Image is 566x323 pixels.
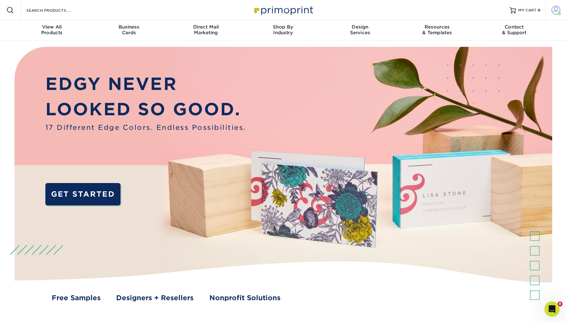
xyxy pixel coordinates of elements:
[26,6,88,14] input: SEARCH PRODUCTS.....
[45,183,121,205] a: GET STARTED
[45,97,246,122] p: LOOKED SO GOOD.
[398,24,476,35] div: & Templates
[13,20,90,41] a: View AllProducts
[321,24,398,30] span: Design
[90,24,168,35] div: Cards
[13,24,90,35] div: Products
[90,24,168,30] span: Business
[45,122,246,132] span: 17 Different Edge Colors. Endless Possibilities.
[245,24,322,35] div: Industry
[476,24,553,30] span: Contact
[398,20,476,41] a: Resources& Templates
[168,24,245,30] span: Direct Mail
[398,24,476,30] span: Resources
[52,293,101,303] a: Free Samples
[518,8,536,13] span: MY CART
[557,301,563,307] span: 8
[321,24,398,35] div: Services
[209,293,280,303] a: Nonprofit Solutions
[476,24,553,35] div: & Support
[544,301,560,317] iframe: Intercom live chat
[13,24,90,30] span: View All
[245,24,322,30] span: Shop By
[476,20,553,41] a: Contact& Support
[538,8,541,12] span: 0
[245,20,322,41] a: Shop ByIndustry
[90,20,168,41] a: BusinessCards
[116,293,194,303] a: Designers + Resellers
[321,20,398,41] a: DesignServices
[168,20,245,41] a: Direct MailMarketing
[168,24,245,35] div: Marketing
[45,71,246,97] p: EDGY NEVER
[251,3,315,17] img: Primoprint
